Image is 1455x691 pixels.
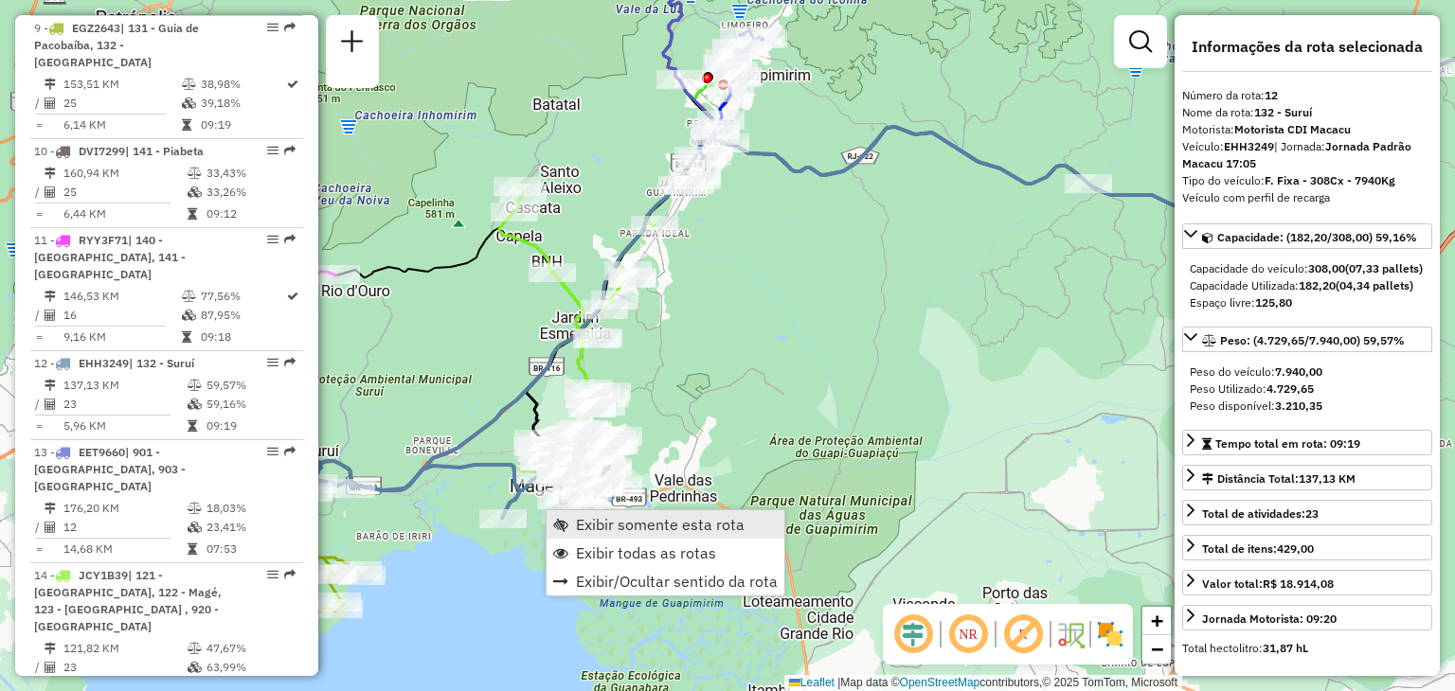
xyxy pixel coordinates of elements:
[45,522,56,533] i: Total de Atividades
[45,662,56,673] i: Total de Atividades
[1202,470,1356,487] div: Distância Total:
[34,306,44,325] td: /
[182,291,196,302] i: % de utilização do peso
[63,75,181,94] td: 153,51 KM
[200,328,285,346] td: 09:18
[576,574,778,589] span: Exibir/Ocultar sentido da rota
[547,510,784,539] li: Exibir somente esta rota
[34,416,44,435] td: =
[45,380,56,391] i: Distância Total
[1202,540,1314,558] div: Total de itens:
[45,291,56,302] i: Distância Total
[182,119,191,131] i: Tempo total em rota
[45,399,56,410] i: Total de Atividades
[188,662,202,673] i: % de utilização da cubagem
[547,567,784,595] li: Exibir/Ocultar sentido da rota
[129,356,194,370] span: | 132 - Suruí
[1182,189,1432,206] div: Veículo com perfil de recarga
[576,517,745,532] span: Exibir somente esta rota
[1299,471,1356,486] span: 137,13 KM
[1220,333,1405,347] span: Peso: (4.729,65/7.940,00) 59,57%
[267,234,278,245] em: Opções
[79,568,128,582] span: JCY1B39
[34,540,44,558] td: =
[34,115,44,134] td: =
[63,540,187,558] td: 14,68 KM
[1305,506,1319,521] strong: 23
[188,643,202,654] i: % de utilização do peso
[1299,278,1336,292] strong: 182,20
[1345,261,1423,275] strong: (07,33 pallets)
[284,22,296,33] em: Rota exportada
[1182,570,1432,595] a: Valor total:R$ 18.914,08
[1265,173,1395,187] strong: F. Fixa - 308Cx - 7940Kg
[206,658,296,677] td: 63,99%
[1182,253,1432,319] div: Capacidade: (182,20/308,00) 59,16%
[1190,381,1425,398] div: Peso Utilizado:
[63,658,187,677] td: 23
[267,145,278,156] em: Opções
[1275,399,1322,413] strong: 3.210,35
[206,518,296,537] td: 23,41%
[1000,611,1046,657] span: Exibir rótulo
[63,499,187,518] td: 176,20 KM
[284,569,296,580] em: Rota exportada
[1265,88,1278,102] strong: 12
[784,675,1182,691] div: Map data © contributors,© 2025 TomTom, Microsoft
[200,75,285,94] td: 38,98%
[206,376,296,395] td: 59,57%
[284,145,296,156] em: Rota exportada
[1151,609,1163,632] span: +
[63,518,187,537] td: 12
[34,518,44,537] td: /
[287,291,298,302] i: Rota otimizada
[188,186,202,198] i: % de utilização da cubagem
[1234,122,1351,136] strong: Motorista CDI Macacu
[63,94,181,113] td: 25
[200,115,285,134] td: 09:19
[1182,640,1432,657] div: Total hectolitro:
[63,287,181,306] td: 146,53 KM
[1190,277,1425,294] div: Capacidade Utilizada:
[79,144,125,158] span: DVI7299
[34,233,186,281] span: | 140 - [GEOGRAPHIC_DATA], 141 - [GEOGRAPHIC_DATA]
[182,310,196,321] i: % de utilização da cubagem
[333,23,371,65] a: Nova sessão e pesquisa
[79,233,128,247] span: RYY3F71
[200,94,285,113] td: 39,18%
[1182,535,1432,560] a: Total de itens:429,00
[63,115,181,134] td: 6,14 KM
[1263,576,1334,591] strong: R$ 18.914,08
[576,545,716,560] span: Exibir todas as rotas
[63,164,187,183] td: 160,94 KM
[188,208,197,220] i: Tempo total em rota
[188,420,197,432] i: Tempo total em rota
[267,357,278,368] em: Opções
[1275,364,1322,379] strong: 7.940,00
[34,21,199,69] span: 9 -
[1190,364,1322,379] span: Peso do veículo:
[1202,506,1319,521] span: Total de atividades:
[267,446,278,457] em: Opções
[63,328,181,346] td: 9,16 KM
[1182,38,1432,56] h4: Informações da rota selecionada
[34,183,44,202] td: /
[206,395,296,414] td: 59,16%
[1190,294,1425,311] div: Espaço livre:
[34,204,44,223] td: =
[63,395,187,414] td: 23
[206,164,296,183] td: 33,43%
[1142,607,1171,635] a: Zoom in
[182,97,196,109] i: % de utilização da cubagem
[1142,635,1171,664] a: Zoom out
[63,204,187,223] td: 6,44 KM
[34,568,222,633] span: | 121 - [GEOGRAPHIC_DATA], 122 - Magé, 123 - [GEOGRAPHIC_DATA] , 920 - [GEOGRAPHIC_DATA]
[45,97,56,109] i: Total de Atividades
[267,22,278,33] em: Opções
[45,79,56,90] i: Distância Total
[63,639,187,658] td: 121,82 KM
[188,522,202,533] i: % de utilização da cubagem
[206,183,296,202] td: 33,26%
[182,79,196,90] i: % de utilização do peso
[1254,105,1312,119] strong: 132 - Suruí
